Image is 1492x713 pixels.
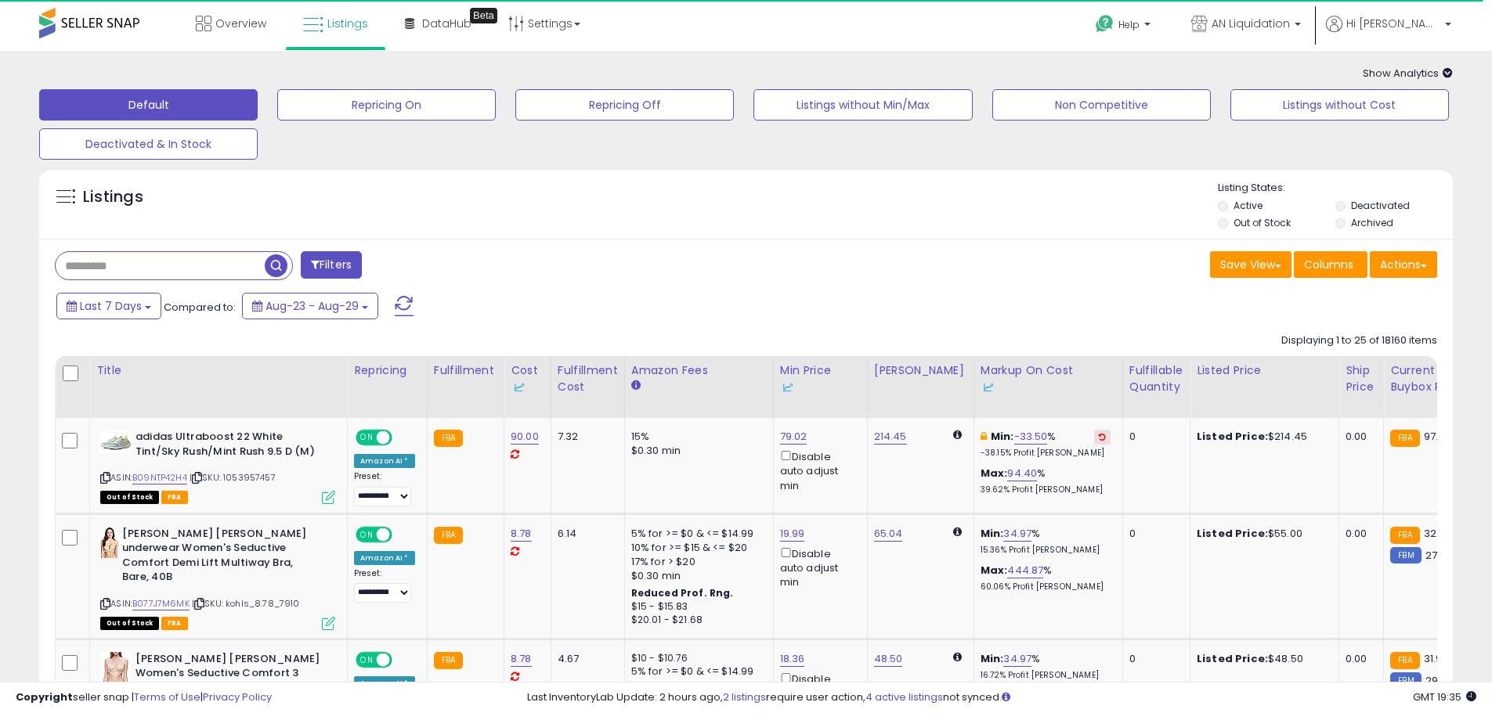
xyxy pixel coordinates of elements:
[1425,673,1444,688] span: 29.1
[132,471,187,484] a: B09NTP42H4
[1083,2,1166,51] a: Help
[631,444,761,458] div: $0.30 min
[357,653,377,666] span: ON
[1014,429,1048,445] a: -33.50
[981,448,1111,459] p: -38.15% Profit [PERSON_NAME]
[865,690,943,704] a: 4 active listings
[558,362,618,395] div: Fulfillment Cost
[1003,651,1031,667] a: 34.97
[80,298,142,314] span: Last 7 Days
[1197,429,1268,444] b: Listed Price:
[511,380,526,395] img: InventoryLab Logo
[631,664,761,679] div: 5% for >= $0 & <= $14.99
[631,541,761,555] div: 10% for >= $15 & <= $20
[1197,362,1332,379] div: Listed Price
[981,466,1008,481] b: Max:
[135,430,326,463] b: adidas Ultraboost 22 White Tint/Sky Rush/Mint Rush 9.5 D (M)
[132,597,190,610] a: B077J7M6MK
[390,431,415,445] span: OFF
[511,526,532,542] a: 8.78
[780,448,855,493] div: Disable auto adjust min
[1234,216,1291,229] label: Out of Stock
[203,690,272,704] a: Privacy Policy
[1363,66,1453,81] span: Show Analytics
[39,89,258,121] button: Default
[780,526,805,542] a: 19.99
[780,379,861,395] div: Some or all of the values in this column are provided from Inventory Lab.
[1129,362,1183,395] div: Fulfillable Quantity
[161,491,188,504] span: FBA
[780,651,805,667] a: 18.36
[1129,652,1178,666] div: 0
[1230,89,1449,121] button: Listings without Cost
[981,564,1111,592] div: %
[981,430,1111,459] div: %
[1281,333,1437,348] div: Displaying 1 to 25 of 18160 items
[1390,547,1421,564] small: FBM
[100,430,132,453] img: 41EXehz58mL._SL40_.jpg
[1197,430,1327,444] div: $214.45
[631,379,641,393] small: Amazon Fees.
[100,527,335,628] div: ASIN:
[357,528,377,541] span: ON
[631,430,761,444] div: 15%
[511,651,532,667] a: 8.78
[1370,251,1437,278] button: Actions
[39,128,258,160] button: Deactivated & In Stock
[277,89,496,121] button: Repricing On
[161,617,188,630] span: FBA
[215,16,266,31] span: Overview
[631,679,761,693] div: 10% for >= $15 & <= $20
[1197,527,1327,541] div: $55.00
[780,380,796,395] img: InventoryLab Logo
[874,429,907,445] a: 214.45
[266,298,359,314] span: Aug-23 - Aug-29
[1424,526,1436,541] span: 32
[981,526,1004,541] b: Min:
[16,690,272,705] div: seller snap | |
[1346,16,1440,31] span: Hi [PERSON_NAME]
[1390,672,1421,689] small: FBM
[874,526,903,542] a: 65.04
[100,527,118,558] img: 41OJ7Or0FTL._SL40_.jpg
[527,690,1476,705] div: Last InventoryLab Update: 2 hours ago, require user action, not synced.
[511,362,544,395] div: Cost
[100,617,159,630] span: All listings that are currently out of stock and unavailable for purchase on Amazon
[511,429,539,445] a: 90.00
[981,380,996,395] img: InventoryLab Logo
[434,430,463,447] small: FBA
[981,582,1111,592] p: 60.06% Profit [PERSON_NAME]
[874,362,967,379] div: [PERSON_NAME]
[1294,251,1367,278] button: Columns
[1129,430,1178,444] div: 0
[354,362,421,379] div: Repricing
[1234,199,1263,212] label: Active
[83,186,143,208] h5: Listings
[301,251,362,279] button: Filters
[1326,16,1451,51] a: Hi [PERSON_NAME]
[1210,251,1292,278] button: Save View
[1390,527,1419,544] small: FBA
[16,690,73,704] strong: Copyright
[981,651,1004,666] b: Min:
[1351,216,1393,229] label: Archived
[327,16,368,31] span: Listings
[190,471,276,484] span: | SKU: 1053957457
[981,545,1111,556] p: 15.36% Profit [PERSON_NAME]
[470,8,497,23] div: Tooltip anchor
[1003,526,1031,542] a: 34.97
[981,563,1008,578] b: Max:
[1118,18,1140,31] span: Help
[1390,430,1419,447] small: FBA
[1197,652,1327,666] div: $48.50
[974,356,1122,418] th: The percentage added to the cost of goods (COGS) that forms the calculator for Min & Max prices.
[631,614,761,627] div: $20.01 - $21.68
[558,652,612,666] div: 4.67
[1390,362,1471,395] div: Current Buybox Price
[1424,651,1449,666] span: 31.99
[1390,652,1419,669] small: FBA
[354,454,415,468] div: Amazon AI *
[1304,257,1353,272] span: Columns
[1007,466,1037,481] a: 94.40
[511,379,544,395] div: Some or all of the values in this column are provided from Inventory Lab.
